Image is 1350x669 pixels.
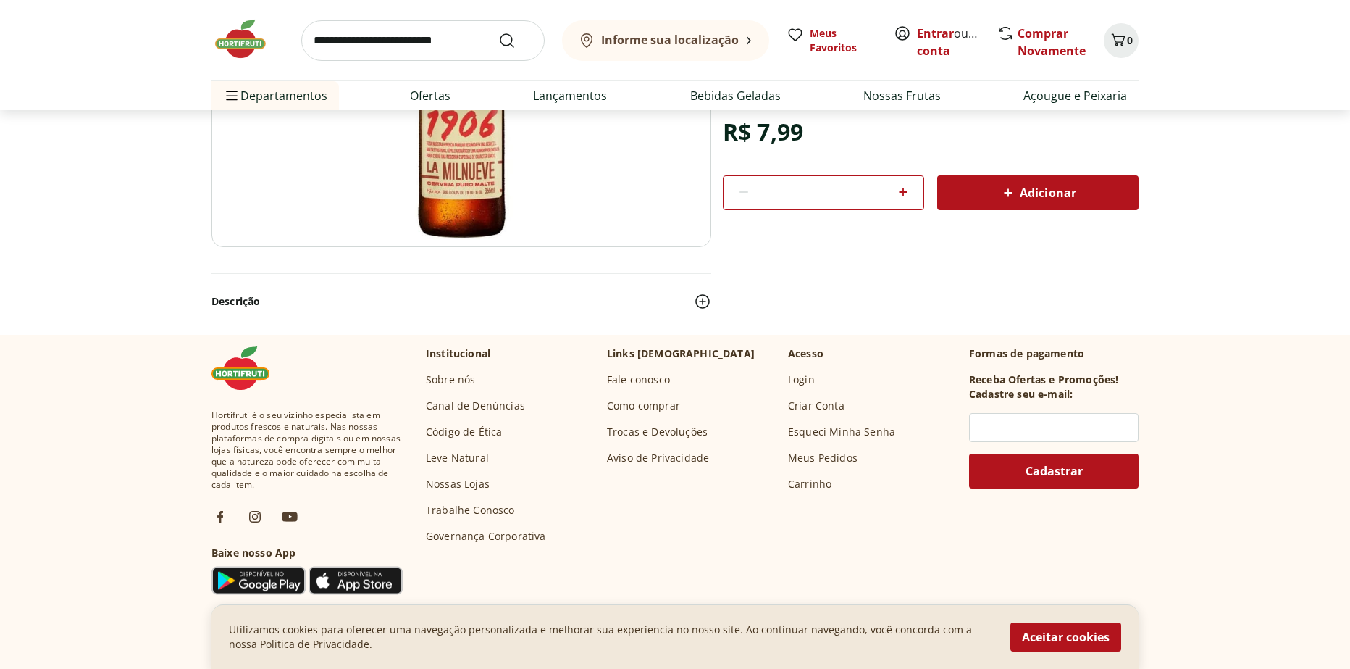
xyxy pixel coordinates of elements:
[426,477,490,491] a: Nossas Lojas
[810,26,876,55] span: Meus Favoritos
[229,623,993,652] p: Utilizamos cookies para oferecer uma navegação personalizada e melhorar sua experiencia no nosso ...
[601,32,739,48] b: Informe sua localização
[533,87,607,104] a: Lançamentos
[1127,33,1133,47] span: 0
[211,546,403,560] h3: Baixe nosso App
[1018,25,1086,59] a: Comprar Novamente
[788,477,831,491] a: Carrinho
[426,425,502,439] a: Código de Ética
[426,529,546,544] a: Governança Corporativa
[969,387,1073,402] h3: Cadastre seu e-mail:
[788,399,844,413] a: Criar Conta
[410,87,450,104] a: Ofertas
[788,373,815,387] a: Login
[607,373,670,387] a: Fale conosco
[607,451,709,465] a: Aviso de Privacidade
[969,454,1139,489] button: Cadastrar
[223,78,327,113] span: Departamentos
[309,566,403,595] img: App Store Icon
[607,425,708,439] a: Trocas e Devoluções
[426,451,489,465] a: Leve Natural
[917,25,954,41] a: Entrar
[211,346,284,390] img: Hortifruti
[690,87,781,104] a: Bebidas Geladas
[969,346,1139,361] p: Formas de pagamento
[211,410,403,491] span: Hortifruti é o seu vizinho especialista em produtos frescos e naturais. Nas nossas plataformas de...
[1010,623,1121,652] button: Aceitar cookies
[937,175,1139,210] button: Adicionar
[607,399,680,413] a: Como comprar
[223,78,240,113] button: Menu
[211,508,229,525] img: fb
[211,286,711,317] button: Descrição
[426,503,515,518] a: Trabalhe Conosco
[969,373,1118,387] h3: Receba Ofertas e Promoções!
[498,32,533,49] button: Submit Search
[788,425,895,439] a: Esqueci Minha Senha
[787,26,876,55] a: Meus Favoritos
[1104,23,1139,58] button: Carrinho
[426,346,490,361] p: Institucional
[723,112,803,152] div: R$ 7,99
[211,566,306,595] img: Google Play Icon
[863,87,941,104] a: Nossas Frutas
[562,20,769,61] button: Informe sua localização
[788,451,858,465] a: Meus Pedidos
[301,20,545,61] input: search
[917,25,981,59] span: ou
[426,399,525,413] a: Canal de Denúncias
[1026,465,1083,477] span: Cadastrar
[999,184,1076,201] span: Adicionar
[281,508,298,525] img: ytb
[426,373,475,387] a: Sobre nós
[917,25,997,59] a: Criar conta
[246,508,264,525] img: ig
[607,346,755,361] p: Links [DEMOGRAPHIC_DATA]
[1023,87,1127,104] a: Açougue e Peixaria
[211,17,284,61] img: Hortifruti
[788,346,823,361] p: Acesso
